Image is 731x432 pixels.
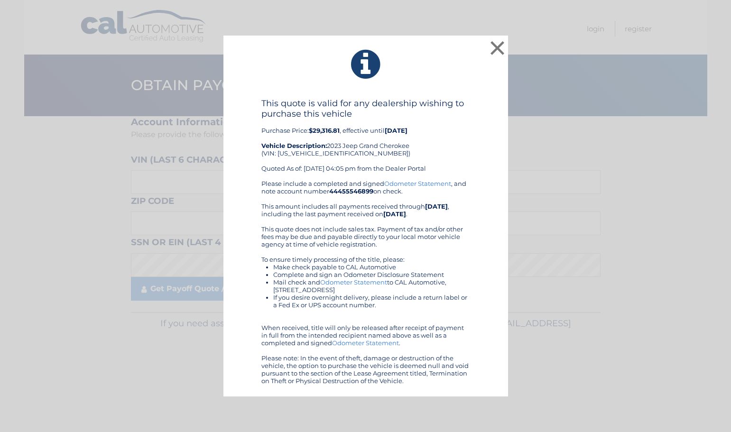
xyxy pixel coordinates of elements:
a: Odometer Statement [320,278,387,286]
button: × [488,38,507,57]
li: Mail check and to CAL Automotive, [STREET_ADDRESS] [273,278,470,294]
b: 44455546899 [329,187,373,195]
div: Purchase Price: , effective until 2023 Jeep Grand Cherokee (VIN: [US_VEHICLE_IDENTIFICATION_NUMBE... [261,98,470,180]
li: Complete and sign an Odometer Disclosure Statement [273,271,470,278]
b: $29,316.81 [309,127,340,134]
b: [DATE] [385,127,407,134]
a: Odometer Statement [332,339,399,347]
b: [DATE] [383,210,406,218]
strong: Vehicle Description: [261,142,327,149]
a: Odometer Statement [384,180,451,187]
div: Please include a completed and signed , and note account number on check. This amount includes al... [261,180,470,385]
h4: This quote is valid for any dealership wishing to purchase this vehicle [261,98,470,119]
li: Make check payable to CAL Automotive [273,263,470,271]
li: If you desire overnight delivery, please include a return label or a Fed Ex or UPS account number. [273,294,470,309]
b: [DATE] [425,202,448,210]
